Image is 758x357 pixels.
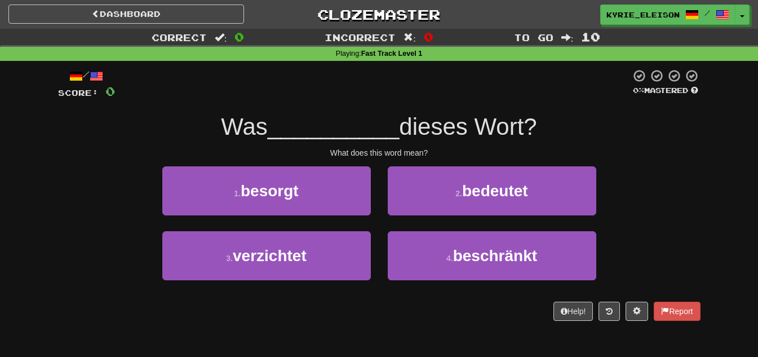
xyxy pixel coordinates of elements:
[446,254,453,263] small: 4 .
[388,231,596,280] button: 4.beschränkt
[462,182,528,200] span: bedeutet
[631,86,701,96] div: Mastered
[325,32,396,43] span: Incorrect
[241,182,299,200] span: besorgt
[704,9,710,17] span: /
[600,5,735,25] a: Kyrie_Eleison /
[226,254,233,263] small: 3 .
[553,302,593,321] button: Help!
[453,247,537,265] span: beschränkt
[561,33,574,42] span: :
[234,30,244,43] span: 0
[152,32,207,43] span: Correct
[162,231,371,280] button: 3.verzichtet
[221,113,267,140] span: Was
[361,50,423,58] strong: Fast Track Level 1
[162,166,371,215] button: 1.besorgt
[234,189,241,198] small: 1 .
[514,32,553,43] span: To go
[455,189,462,198] small: 2 .
[215,33,227,42] span: :
[581,30,600,43] span: 10
[654,302,700,321] button: Report
[404,33,416,42] span: :
[58,88,99,98] span: Score:
[599,302,620,321] button: Round history (alt+y)
[606,10,680,20] span: Kyrie_Eleison
[58,69,115,83] div: /
[58,147,701,158] div: What does this word mean?
[268,113,400,140] span: __________
[261,5,497,24] a: Clozemaster
[424,30,433,43] span: 0
[105,84,115,98] span: 0
[388,166,596,215] button: 2.bedeutet
[8,5,244,24] a: Dashboard
[233,247,307,265] span: verzichtet
[399,113,537,140] span: dieses Wort?
[633,86,644,95] span: 0 %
